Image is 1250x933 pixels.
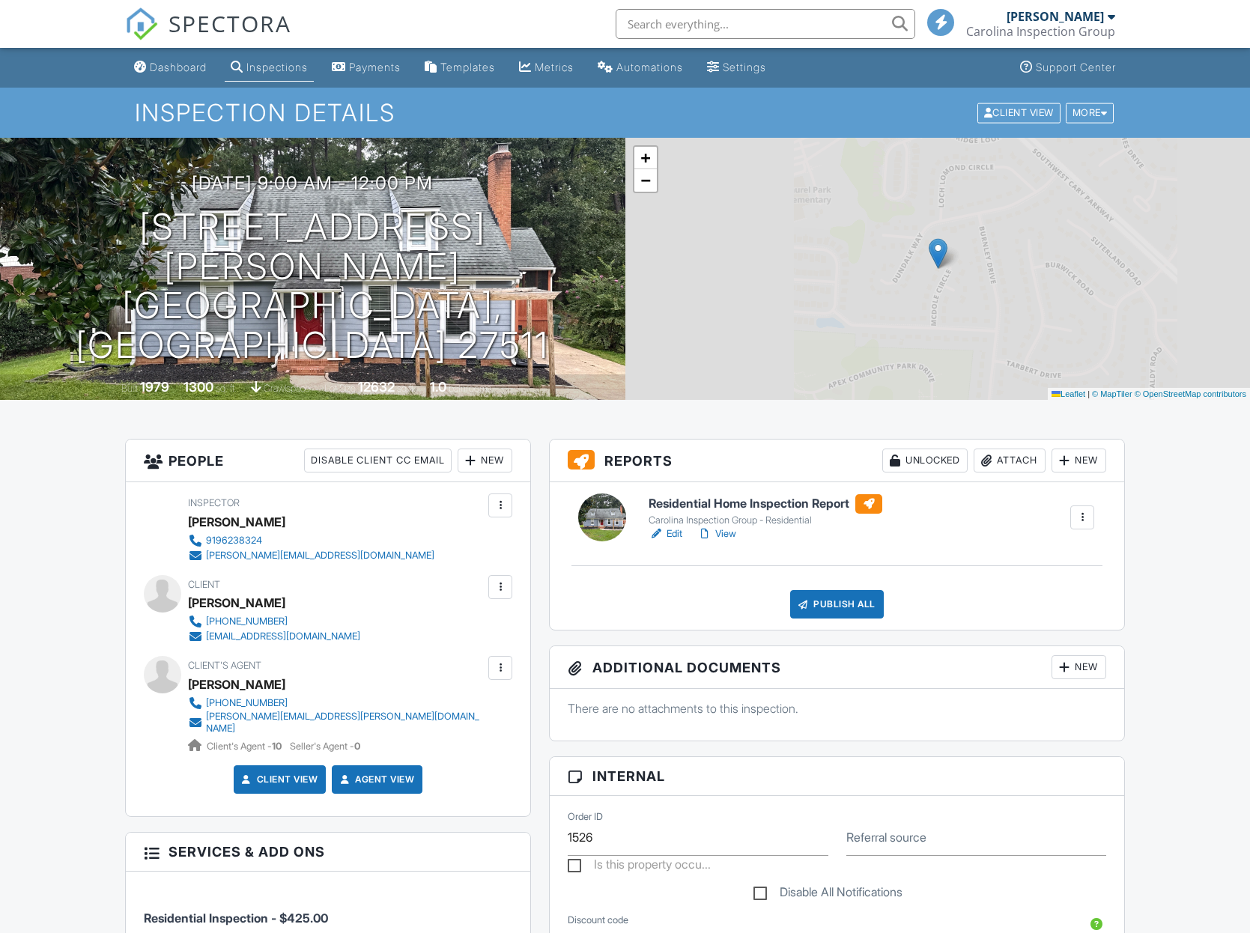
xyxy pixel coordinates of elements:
a: [PERSON_NAME][EMAIL_ADDRESS][DOMAIN_NAME] [188,548,434,563]
div: [PERSON_NAME] [188,511,285,533]
div: Dashboard [150,61,207,73]
img: The Best Home Inspection Software - Spectora [125,7,158,40]
div: [PERSON_NAME][EMAIL_ADDRESS][DOMAIN_NAME] [206,550,434,562]
div: Settings [723,61,766,73]
div: Templates [440,61,495,73]
span: Client's Agent [188,660,261,671]
div: Attach [974,449,1046,472]
h3: Services & Add ons [126,833,530,872]
span: sq. ft. [216,383,237,394]
a: Inspections [225,54,314,82]
div: 1300 [183,379,213,395]
span: Inspector [188,497,240,508]
span: SPECTORA [169,7,291,39]
div: [PERSON_NAME] [188,592,285,614]
h1: [STREET_ADDRESS][PERSON_NAME] [GEOGRAPHIC_DATA], [GEOGRAPHIC_DATA] 27511 [24,207,601,365]
a: Client View [976,106,1064,118]
span: crawlspace [264,383,310,394]
label: Order ID [568,810,603,824]
div: [PHONE_NUMBER] [206,697,288,709]
a: SPECTORA [125,20,291,52]
span: bathrooms [449,383,491,394]
a: Dashboard [128,54,213,82]
div: New [1052,449,1106,472]
label: Is this property occupied? [568,857,711,876]
a: Agent View [337,772,414,787]
span: Residential Inspection - $425.00 [144,911,328,926]
a: © OpenStreetMap contributors [1135,389,1246,398]
a: Zoom in [634,147,657,169]
input: Search everything... [616,9,915,39]
h3: Internal [550,757,1124,796]
label: Referral source [846,829,926,845]
span: sq.ft. [397,383,416,394]
span: Client's Agent - [207,741,284,752]
a: Edit [649,526,682,541]
a: Residential Home Inspection Report Carolina Inspection Group - Residential [649,494,882,527]
a: Support Center [1014,54,1122,82]
label: Discount code [568,914,628,927]
h3: Additional Documents [550,646,1124,689]
span: Seller's Agent - [290,741,360,752]
div: Payments [349,61,401,73]
a: 9196238324 [188,533,434,548]
div: [PERSON_NAME] [1007,9,1104,24]
strong: 0 [354,741,360,752]
label: Disable All Notifications [753,885,902,904]
div: [EMAIL_ADDRESS][DOMAIN_NAME] [206,630,360,642]
strong: 10 [272,741,282,752]
div: 12632 [358,379,395,395]
div: [PERSON_NAME][EMAIL_ADDRESS][PERSON_NAME][DOMAIN_NAME] [206,711,485,735]
span: Lot Size [324,383,356,394]
div: New [1052,655,1106,679]
a: [PHONE_NUMBER] [188,614,360,629]
a: [PHONE_NUMBER] [188,696,485,711]
div: New [458,449,512,472]
a: Leaflet [1052,389,1085,398]
a: [PERSON_NAME] [188,673,285,696]
img: Marker [929,238,947,269]
div: More [1066,103,1114,123]
a: Settings [701,54,772,82]
div: 1979 [140,379,169,395]
a: Metrics [513,54,580,82]
span: Built [121,383,138,394]
div: Carolina Inspection Group - Residential [649,514,882,526]
h3: [DATE] 9:00 am - 12:00 pm [192,173,433,193]
a: [EMAIL_ADDRESS][DOMAIN_NAME] [188,629,360,644]
div: Automations [616,61,683,73]
span: − [640,171,650,189]
span: | [1087,389,1090,398]
h1: Inspection Details [135,100,1116,126]
div: Carolina Inspection Group [966,24,1115,39]
a: Zoom out [634,169,657,192]
div: 1.0 [430,379,446,395]
h6: Residential Home Inspection Report [649,494,882,514]
h3: Reports [550,440,1124,482]
div: Publish All [790,590,884,619]
div: Unlocked [882,449,968,472]
span: Client [188,579,220,590]
a: Templates [419,54,501,82]
a: Automations (Basic) [592,54,689,82]
div: [PHONE_NUMBER] [206,616,288,627]
h3: People [126,440,530,482]
div: Support Center [1036,61,1116,73]
div: Metrics [535,61,574,73]
a: © MapTiler [1092,389,1132,398]
div: Disable Client CC Email [304,449,452,472]
div: 9196238324 [206,535,262,547]
p: There are no attachments to this inspection. [568,700,1106,717]
a: [PERSON_NAME][EMAIL_ADDRESS][PERSON_NAME][DOMAIN_NAME] [188,711,485,735]
a: View [697,526,736,541]
a: Client View [239,772,318,787]
a: Payments [326,54,407,82]
div: Inspections [246,61,308,73]
div: Client View [977,103,1061,123]
span: + [640,148,650,167]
